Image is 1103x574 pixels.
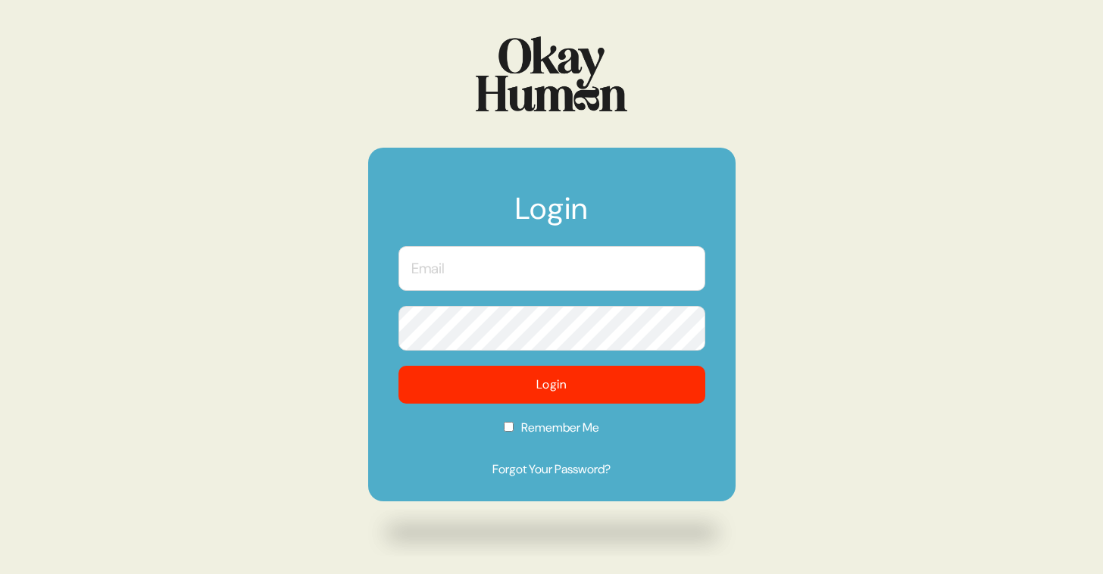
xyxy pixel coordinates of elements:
[504,422,514,432] input: Remember Me
[398,193,705,239] h1: Login
[398,246,705,291] input: Email
[398,419,705,447] label: Remember Me
[398,366,705,404] button: Login
[398,460,705,479] a: Forgot Your Password?
[476,36,627,111] img: Logo
[368,509,736,557] img: Drop shadow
